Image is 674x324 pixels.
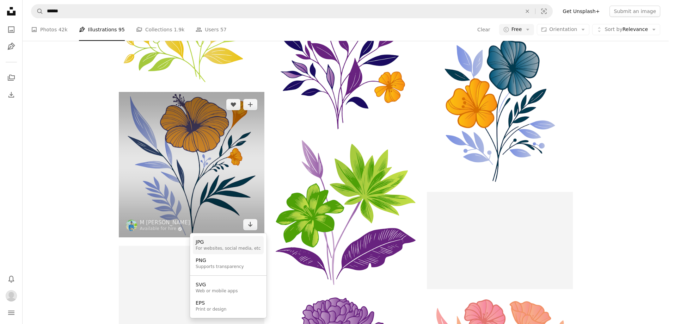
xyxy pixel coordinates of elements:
button: Choose download format [243,219,257,230]
div: Print or design [196,307,226,312]
div: Choose download format [190,233,266,318]
div: For websites, social media, etc [196,246,261,251]
div: PNG [196,257,244,264]
div: EPS [196,300,226,307]
div: Supports transparency [196,264,244,270]
div: JPG [196,239,261,246]
div: Web or mobile apps [196,288,238,294]
div: SVG [196,281,238,288]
